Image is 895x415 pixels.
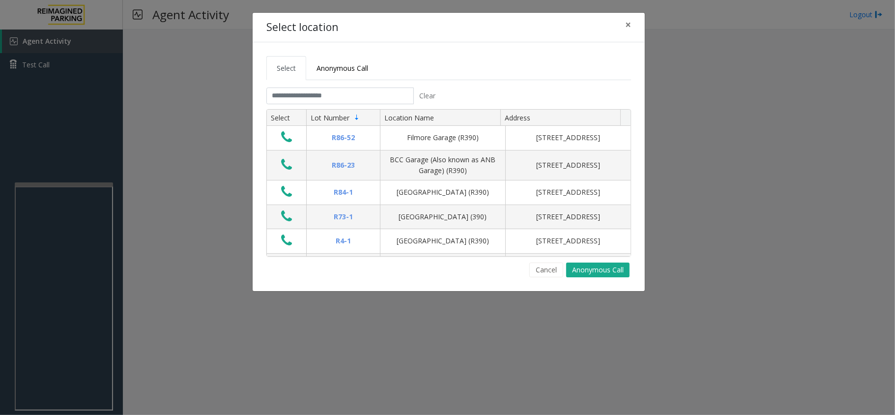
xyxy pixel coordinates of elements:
div: [GEOGRAPHIC_DATA] (390) [386,211,499,222]
h4: Select location [266,20,338,35]
button: Clear [414,88,441,104]
span: Anonymous Call [317,63,368,73]
div: Filmore Garage (R390) [386,132,499,143]
span: Select [277,63,296,73]
span: Lot Number [311,113,349,122]
div: R86-52 [313,132,374,143]
div: [STREET_ADDRESS] [512,132,625,143]
ul: Tabs [266,56,631,80]
div: [STREET_ADDRESS] [512,187,625,198]
button: Close [618,13,638,37]
span: Location Name [384,113,434,122]
div: [STREET_ADDRESS] [512,211,625,222]
div: [STREET_ADDRESS] [512,160,625,171]
div: [STREET_ADDRESS] [512,236,625,246]
div: R4-1 [313,236,374,246]
span: Sortable [353,114,361,121]
button: Anonymous Call [566,263,630,277]
div: R73-1 [313,211,374,222]
span: Address [505,113,530,122]
div: [GEOGRAPHIC_DATA] (R390) [386,187,499,198]
div: Data table [267,110,631,256]
div: BCC Garage (Also known as ANB Garage) (R390) [386,154,499,177]
div: R86-23 [313,160,374,171]
div: R84-1 [313,187,374,198]
div: [GEOGRAPHIC_DATA] (R390) [386,236,499,246]
button: Cancel [529,263,563,277]
span: × [625,18,631,31]
th: Select [267,110,306,126]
